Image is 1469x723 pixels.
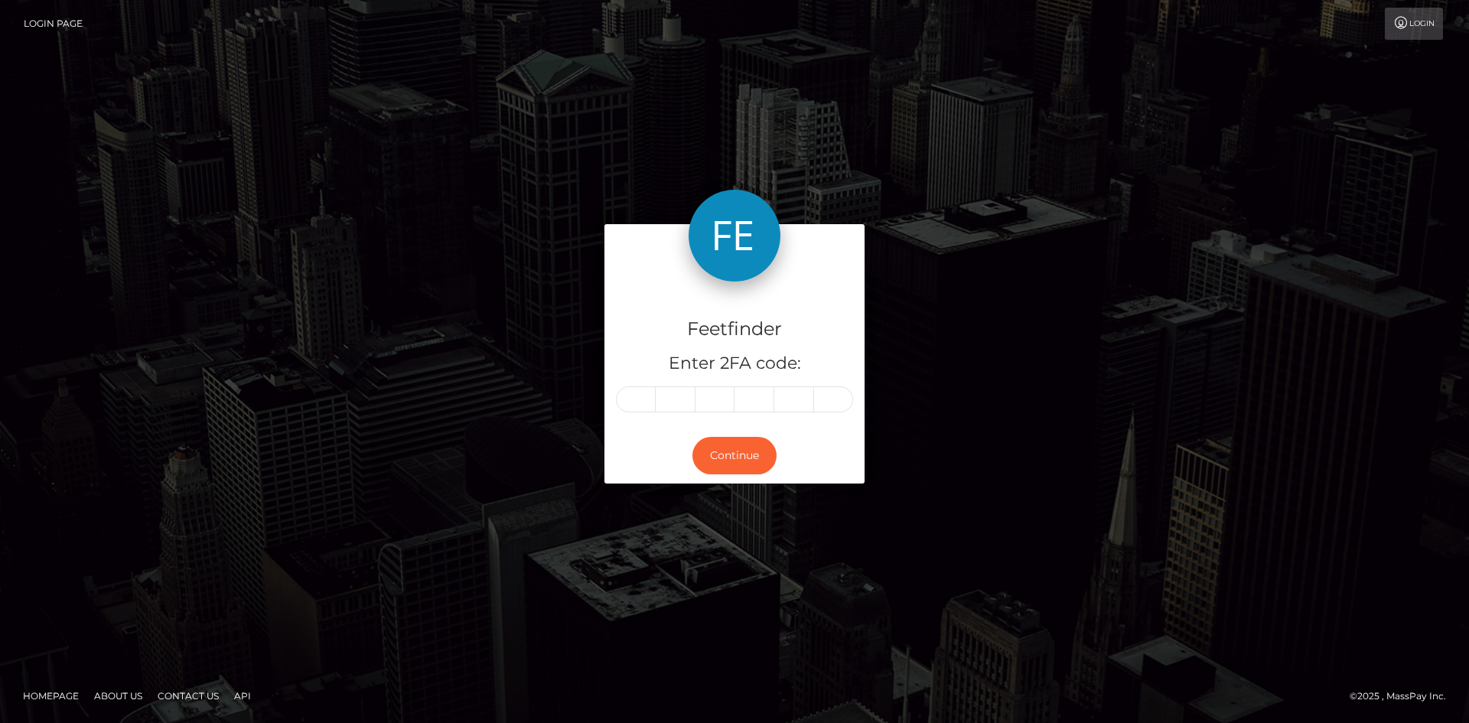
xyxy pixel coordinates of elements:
[24,8,83,40] a: Login Page
[616,352,853,376] h5: Enter 2FA code:
[88,684,148,708] a: About Us
[1385,8,1443,40] a: Login
[616,316,853,343] h4: Feetfinder
[1350,688,1458,705] div: © 2025 , MassPay Inc.
[228,684,257,708] a: API
[692,437,777,474] button: Continue
[17,684,85,708] a: Homepage
[151,684,225,708] a: Contact Us
[689,190,780,282] img: Feetfinder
